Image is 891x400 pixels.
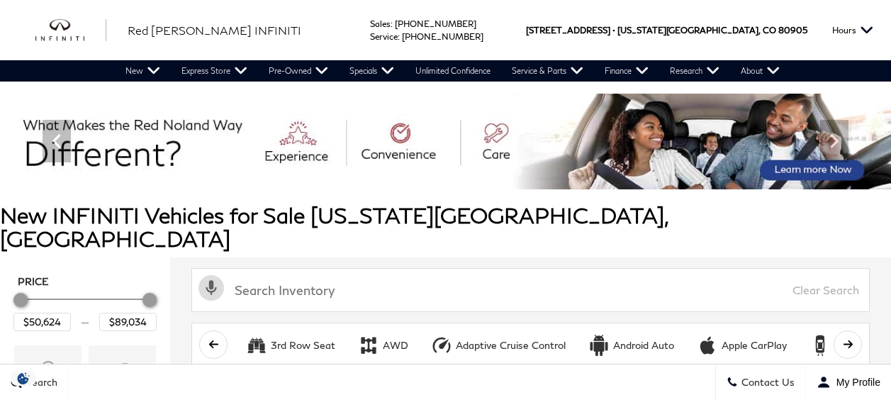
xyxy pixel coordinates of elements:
a: Research [659,60,730,82]
span: Go to slide 1 [369,163,383,177]
a: New [115,60,171,82]
div: 3rd Row Seat [246,335,267,356]
button: Apple CarPlayApple CarPlay [689,330,795,360]
span: Go to slide 6 [469,163,483,177]
div: Backup Camera [809,335,831,356]
img: Opt-Out Icon [7,371,40,386]
span: Go to slide 7 [488,163,503,177]
span: My Profile [831,377,880,388]
div: Next [820,120,848,162]
button: Adaptive Cruise ControlAdaptive Cruise Control [423,330,573,360]
div: Adaptive Cruise Control [456,339,566,352]
div: Android Auto [588,335,610,356]
span: Go to slide 4 [429,163,443,177]
a: [STREET_ADDRESS] • [US_STATE][GEOGRAPHIC_DATA], CO 80905 [526,25,807,35]
div: AWD [358,335,379,356]
div: Maximum Price [142,293,157,307]
button: 3rd Row Seat3rd Row Seat [238,330,343,360]
button: scroll left [199,330,228,359]
div: Price [13,288,157,331]
span: Search [22,377,57,389]
a: Finance [594,60,659,82]
a: infiniti [35,19,106,42]
a: Pre-Owned [258,60,339,82]
span: : [391,18,393,29]
input: Search Inventory [191,268,870,312]
nav: Main Navigation [115,60,790,82]
input: Maximum [99,313,157,331]
a: Express Store [171,60,258,82]
span: Go to slide 3 [409,163,423,177]
button: scroll right [834,330,862,359]
span: Red [PERSON_NAME] INFINITI [128,23,301,37]
span: Make [114,356,131,384]
span: Go to slide 5 [449,163,463,177]
h5: Price [18,275,152,288]
span: Go to slide 8 [508,163,522,177]
input: Minimum [13,313,71,331]
a: [PHONE_NUMBER] [402,31,483,42]
a: Unlimited Confidence [405,60,501,82]
svg: Click to toggle on voice search [198,275,224,301]
a: Specials [339,60,405,82]
a: Service & Parts [501,60,594,82]
span: Contact Us [738,377,795,389]
span: Go to slide 2 [389,163,403,177]
a: About [730,60,790,82]
div: AWD [383,339,408,352]
span: Year [40,356,57,384]
div: Previous [43,120,71,162]
div: Apple CarPlay [722,339,787,352]
span: : [398,31,400,42]
div: Android Auto [613,339,674,352]
div: Apple CarPlay [697,335,718,356]
section: Click to Open Cookie Consent Modal [7,371,40,386]
span: Sales [370,18,391,29]
span: Service [370,31,398,42]
div: Adaptive Cruise Control [431,335,452,356]
div: 3rd Row Seat [271,339,335,352]
a: [PHONE_NUMBER] [395,18,476,29]
a: Red [PERSON_NAME] INFINITI [128,22,301,39]
img: INFINITI [35,19,106,42]
button: Open user profile menu [806,365,891,400]
div: Minimum Price [13,293,28,307]
button: AWDAWD [350,330,416,360]
button: Android AutoAndroid Auto [581,330,682,360]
